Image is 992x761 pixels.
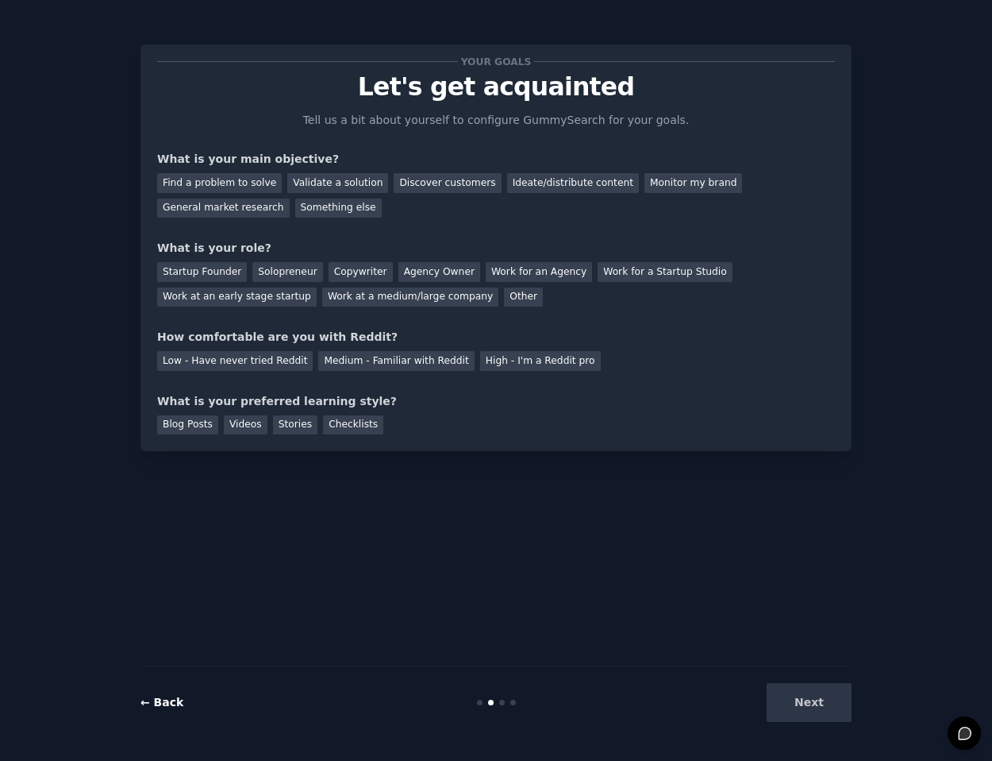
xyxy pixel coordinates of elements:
div: How comfortable are you with Reddit? [157,329,835,346]
div: Low - Have never tried Reddit [157,351,313,371]
div: Agency Owner [398,262,480,282]
div: Work at a medium/large company [322,288,498,307]
p: Tell us a bit about yourself to configure GummySearch for your goals. [296,112,696,129]
div: Work for a Startup Studio [598,262,732,282]
div: Something else [295,199,382,218]
div: Copywriter [329,262,393,282]
div: What is your preferred learning style? [157,393,835,410]
div: Validate a solution [287,173,388,193]
div: Medium - Familiar with Reddit [318,351,474,371]
div: What is your role? [157,240,835,257]
div: Solopreneur [252,262,322,282]
div: Other [504,288,543,307]
div: Work at an early stage startup [157,288,317,307]
div: General market research [157,199,290,218]
div: Find a problem to solve [157,173,282,193]
div: Startup Founder [157,262,247,282]
div: Stories [273,415,317,435]
div: Ideate/distribute content [507,173,639,193]
p: Let's get acquainted [157,73,835,101]
div: What is your main objective? [157,151,835,168]
div: Work for an Agency [486,262,592,282]
div: Checklists [323,415,383,435]
div: High - I'm a Reddit pro [480,351,601,371]
a: ← Back [140,696,183,709]
span: Your goals [458,53,534,70]
div: Blog Posts [157,415,218,435]
div: Videos [224,415,267,435]
div: Monitor my brand [644,173,742,193]
div: Discover customers [394,173,501,193]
